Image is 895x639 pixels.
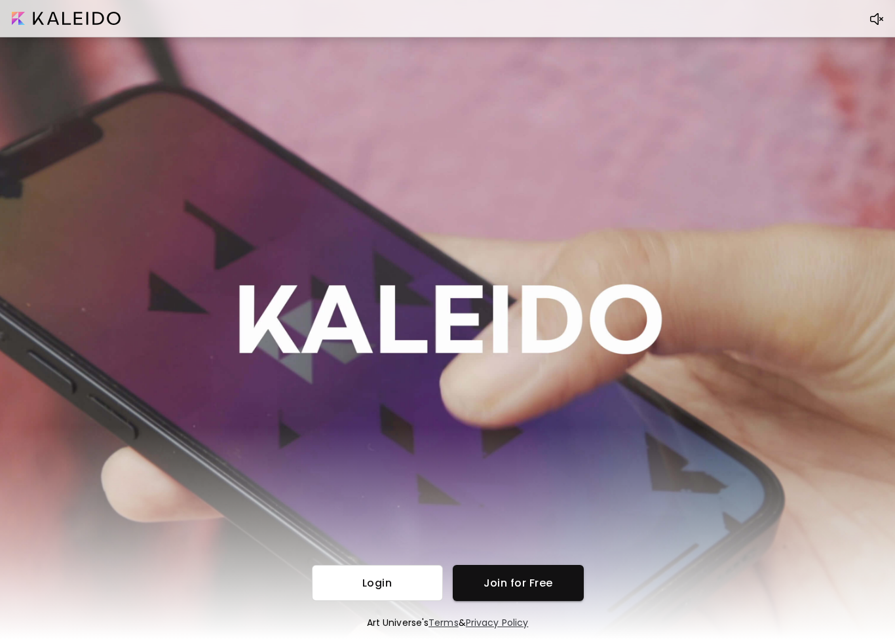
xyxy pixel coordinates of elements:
[322,576,432,590] span: Login
[367,617,529,629] h6: Art Universe's &
[453,565,584,601] button: Join for Free
[428,616,459,629] a: Terms
[463,576,573,590] span: Join for Free
[466,616,528,629] a: Privacy Policy
[312,565,443,601] button: Login
[870,12,883,25] img: Volume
